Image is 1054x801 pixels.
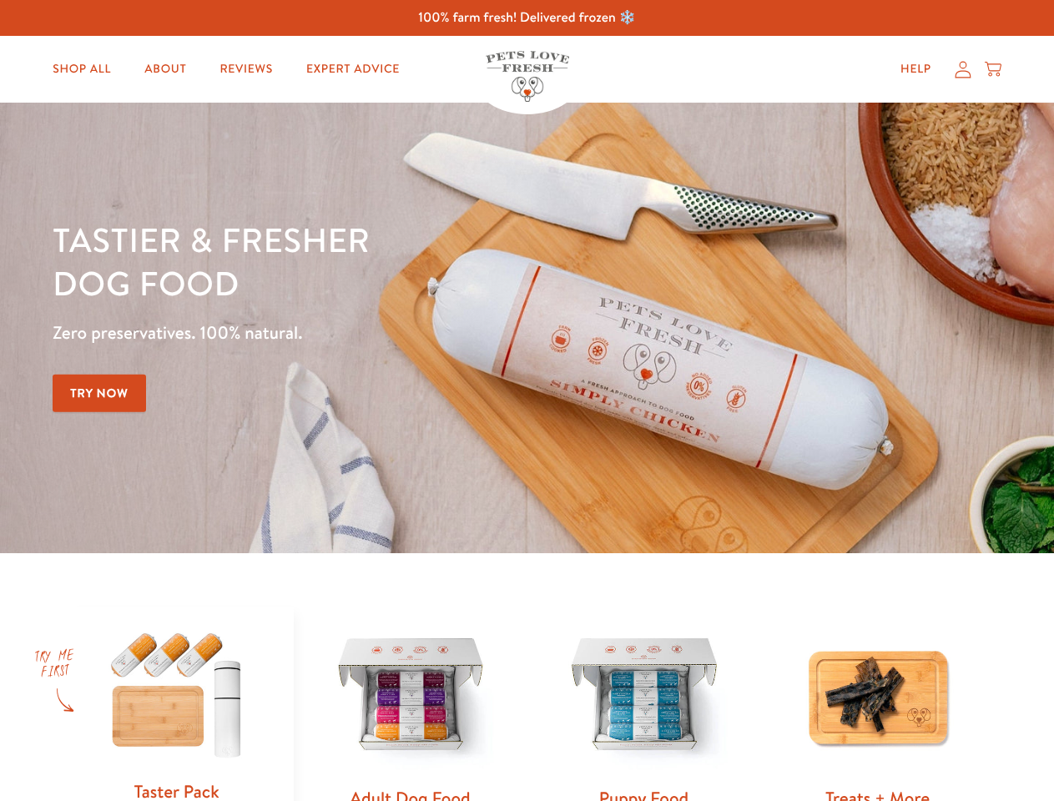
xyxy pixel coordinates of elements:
a: Expert Advice [293,53,413,86]
img: Pets Love Fresh [486,51,569,102]
p: Zero preservatives. 100% natural. [53,318,685,348]
h1: Tastier & fresher dog food [53,218,685,305]
a: Shop All [39,53,124,86]
a: Try Now [53,375,146,412]
a: Reviews [206,53,285,86]
a: Help [887,53,945,86]
a: About [131,53,199,86]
